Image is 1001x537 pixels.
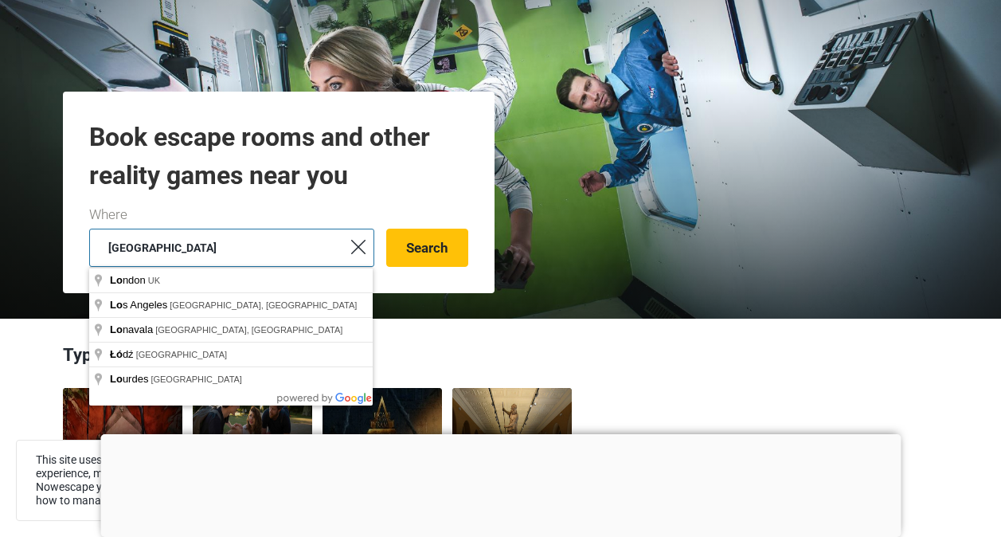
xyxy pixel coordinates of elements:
a: VR experiences [323,388,442,508]
a: Treasure hunts [452,388,572,508]
span: dź [110,348,136,360]
span: Lo [110,373,123,385]
span: urdes [110,373,151,385]
span: ndon [110,274,148,286]
span: UK [148,276,160,285]
span: Lo [110,323,123,335]
iframe: Advertisement [100,434,901,533]
img: close [351,240,366,254]
span: s Angeles [110,299,170,311]
input: try “London” [89,229,374,267]
h1: Book escape rooms and other reality games near you [89,118,468,194]
button: Search [386,229,468,267]
span: [GEOGRAPHIC_DATA] [136,350,228,359]
span: [GEOGRAPHIC_DATA], [GEOGRAPHIC_DATA] [170,300,357,310]
span: navala [110,323,155,335]
span: [GEOGRAPHIC_DATA], [GEOGRAPHIC_DATA] [155,325,342,335]
span: Lo [110,274,123,286]
label: Where [89,205,127,225]
div: This site uses first and third party cookies to provide you with a great user experience, measure... [16,440,494,521]
h3: Types of activities [63,343,939,376]
span: Łó [110,348,123,360]
span: Lo [110,299,123,311]
span: [GEOGRAPHIC_DATA] [151,374,242,384]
